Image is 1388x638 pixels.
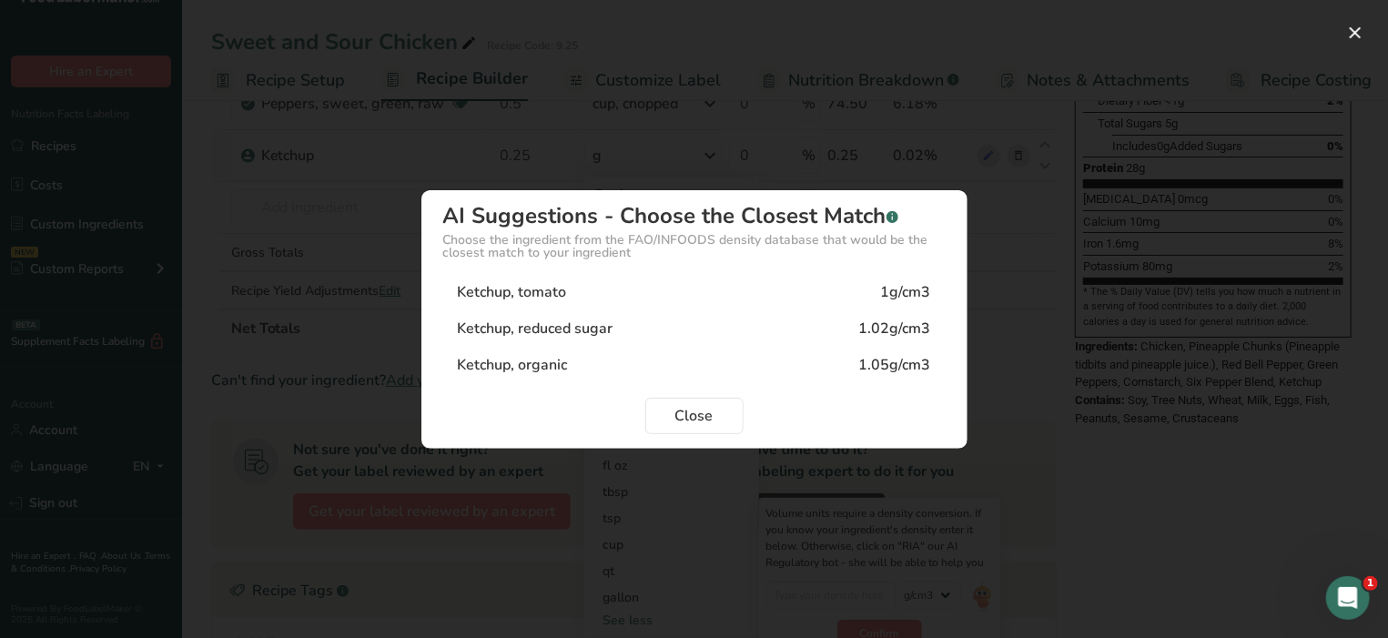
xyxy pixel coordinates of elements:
[458,354,568,376] div: Ketchup, organic
[458,318,613,339] div: Ketchup, reduced sugar
[859,354,931,376] div: 1.05g/cm3
[458,281,567,303] div: Ketchup, tomato
[443,234,946,259] div: Choose the ingredient from the FAO/INFOODS density database that would be the closest match to yo...
[881,281,931,303] div: 1g/cm3
[1326,576,1370,620] iframe: Intercom live chat
[1363,576,1378,591] span: 1
[859,318,931,339] div: 1.02g/cm3
[443,205,946,227] div: AI Suggestions - Choose the Closest Match
[675,405,714,427] span: Close
[645,398,744,434] button: Close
